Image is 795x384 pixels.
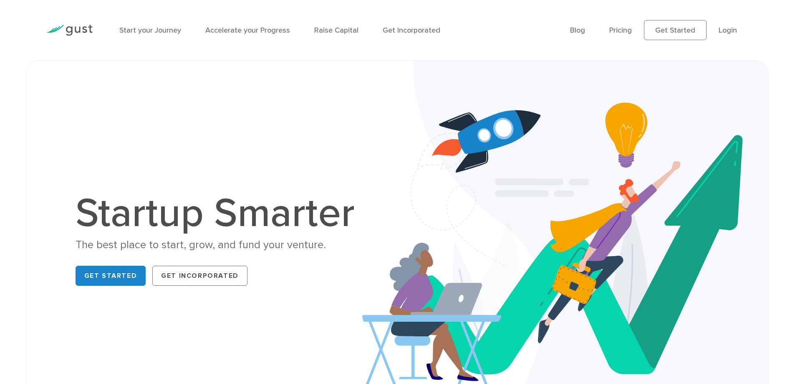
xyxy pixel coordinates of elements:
[609,26,632,35] a: Pricing
[152,266,247,286] a: Get Incorporated
[644,20,707,40] a: Get Started
[570,26,585,35] a: Blog
[719,26,737,35] a: Login
[314,26,358,35] a: Raise Capital
[76,266,146,286] a: Get Started
[383,26,440,35] a: Get Incorporated
[119,26,181,35] a: Start your Journey
[205,26,290,35] a: Accelerate your Progress
[76,238,363,252] div: The best place to start, grow, and fund your venture.
[76,193,363,234] h1: Startup Smarter
[46,25,93,36] img: Gust Logo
